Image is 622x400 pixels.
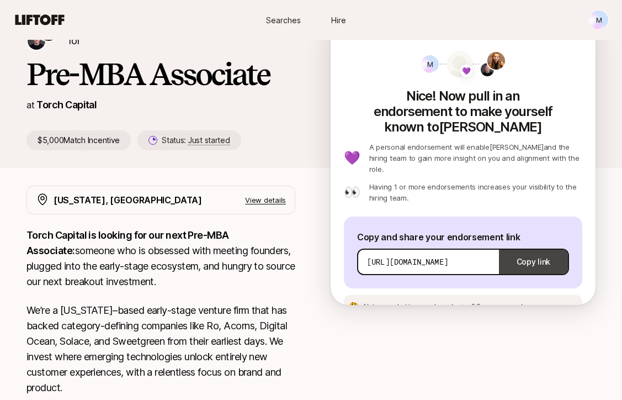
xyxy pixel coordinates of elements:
[26,57,295,91] h1: Pre-MBA Associate
[256,10,311,30] a: Searches
[348,302,359,311] p: 🤔
[26,130,131,150] p: $5,000 Match Incentive
[344,151,360,165] p: 💜
[440,64,475,65] img: dotted-line.svg
[367,256,448,267] p: [URL][DOMAIN_NAME]
[446,51,473,77] img: avatar-url
[26,98,34,112] p: at
[487,52,505,70] img: Katie Reiner
[26,303,295,396] p: We’re a [US_STATE]–based early-stage venture firm that has backed category-defining companies lik...
[28,32,45,50] img: Christopher Harper
[26,229,231,256] strong: Torch Capital is looking for our next Pre-MBA Associate:
[481,63,494,76] img: Christopher Harper
[311,10,366,30] a: Hire
[54,193,202,207] p: [US_STATE], [GEOGRAPHIC_DATA]
[344,84,582,135] p: Nice! Now pull in an endorsement to make yourself known to [PERSON_NAME]
[245,194,286,206] p: View details
[427,57,433,71] p: M
[357,230,569,244] p: Copy and share your endorsement link
[369,141,582,175] p: A personal endorsement will enable [PERSON_NAME] and the hiring team to gain more insight on you ...
[36,99,97,110] a: Torch Capital
[162,134,230,147] p: Status:
[266,14,301,26] span: Searches
[473,64,508,65] img: dotted-line.svg
[364,302,559,312] p: Not sure what to say when sharing?
[596,13,602,27] p: M
[499,246,568,277] button: Copy link
[462,64,471,77] span: 💜
[476,302,559,310] span: See an example message
[26,228,295,290] p: someone who is obsessed with meeting founders, plugged into the early-stage ecosystem, and hungry...
[188,135,230,145] span: Just started
[369,181,582,203] p: Having 1 or more endorsements increases your visibility to the hiring team.
[589,10,609,30] button: M
[331,14,346,26] span: Hire
[344,186,360,199] p: 👀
